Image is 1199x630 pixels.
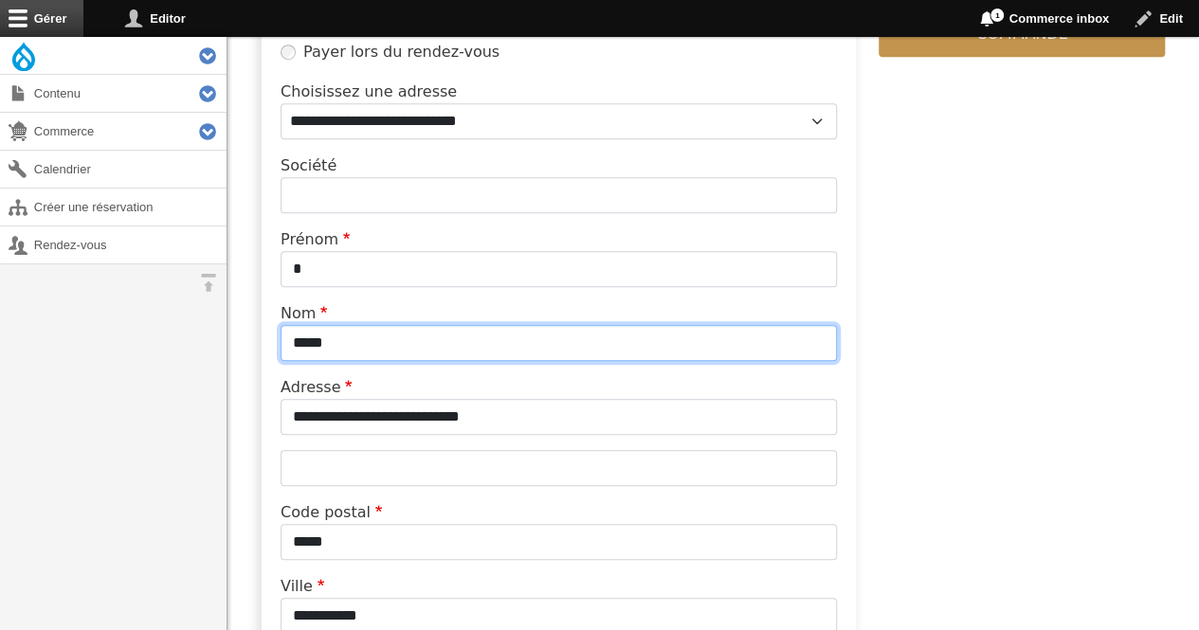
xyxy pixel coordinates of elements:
[990,8,1005,23] span: 1
[281,154,336,177] label: Société
[303,41,500,63] label: Payer lors du rendez-vous
[281,575,328,598] label: Ville
[281,228,354,251] label: Prénom
[281,376,356,399] label: Adresse
[281,501,386,524] label: Code postal
[281,81,457,103] label: Choisissez une adresse
[281,302,332,325] label: Nom
[190,264,227,301] button: Orientation horizontale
